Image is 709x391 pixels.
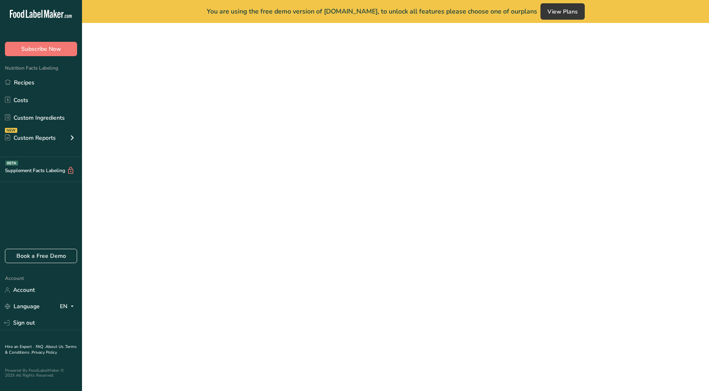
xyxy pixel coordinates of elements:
a: FAQ . [36,344,46,350]
a: About Us . [46,344,65,350]
span: View Plans [547,8,578,16]
a: Language [5,299,40,314]
div: Powered By FoodLabelMaker © 2025 All Rights Reserved [5,368,77,378]
a: Terms & Conditions . [5,344,77,355]
a: Book a Free Demo [5,249,77,263]
span: You are using the free demo version of [DOMAIN_NAME], to unlock all features please choose one of... [207,7,537,16]
button: View Plans [540,3,585,20]
div: Custom Reports [5,134,56,142]
div: BETA [5,161,18,166]
button: Subscribe Now [5,42,77,56]
div: NEW [5,128,17,133]
div: EN [60,302,77,311]
span: plans [521,7,537,16]
a: Privacy Policy [32,350,57,355]
a: Hire an Expert . [5,344,34,350]
span: Subscribe Now [21,45,61,53]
